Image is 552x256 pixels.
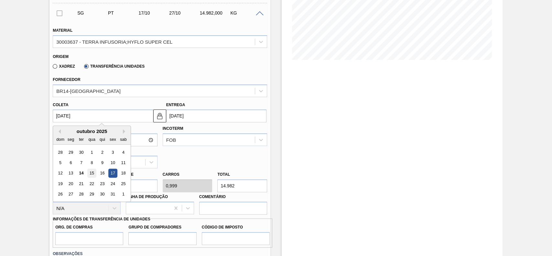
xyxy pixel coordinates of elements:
div: Choose quinta-feira, 23 de outubro de 2025 [98,179,107,188]
button: locked [153,109,166,122]
div: Choose quarta-feira, 29 de outubro de 2025 [88,190,96,199]
div: Choose quarta-feira, 22 de outubro de 2025 [88,179,96,188]
div: Choose segunda-feira, 20 de outubro de 2025 [67,179,75,188]
div: ter [77,135,86,144]
div: Choose sábado, 11 de outubro de 2025 [119,158,128,167]
input: dd/mm/yyyy [166,109,266,122]
label: Grupo de Compradores [128,223,196,232]
div: qua [88,135,96,144]
div: Choose terça-feira, 30 de setembro de 2025 [77,148,86,157]
div: Choose sexta-feira, 3 de outubro de 2025 [109,148,117,157]
div: FOB [166,137,176,143]
div: Choose segunda-feira, 29 de setembro de 2025 [67,148,75,157]
div: seg [67,135,75,144]
label: Material [53,28,72,33]
label: Origem [53,54,69,59]
div: Choose sábado, 25 de outubro de 2025 [119,179,128,188]
div: Choose sábado, 4 de outubro de 2025 [119,148,128,157]
div: Choose domingo, 19 de outubro de 2025 [56,179,65,188]
button: Previous Month [56,129,61,134]
div: Choose domingo, 26 de outubro de 2025 [56,190,65,199]
input: dd/mm/yyyy [53,109,153,122]
div: Choose sexta-feira, 24 de outubro de 2025 [109,179,117,188]
div: Choose quarta-feira, 1 de outubro de 2025 [88,148,96,157]
div: Choose terça-feira, 7 de outubro de 2025 [77,158,86,167]
div: Choose sexta-feira, 10 de outubro de 2025 [109,158,117,167]
div: Choose quinta-feira, 2 de outubro de 2025 [98,148,107,157]
div: month 2025-10 [55,147,129,199]
div: BR14-[GEOGRAPHIC_DATA] [56,88,121,94]
div: outubro 2025 [53,128,131,134]
label: Linha de Produção [126,195,168,199]
div: Choose quarta-feira, 15 de outubro de 2025 [88,169,96,178]
label: Fornecedor [53,77,80,82]
label: Código de Imposto [202,223,270,232]
div: Pedido de Transferência [106,10,140,16]
button: Next Month [123,129,127,134]
div: dom [56,135,65,144]
div: Choose segunda-feira, 27 de outubro de 2025 [67,190,75,199]
label: Comentário [199,192,267,202]
label: Org. de Compras [55,223,123,232]
div: sab [119,135,128,144]
div: Choose quinta-feira, 30 de outubro de 2025 [98,190,107,199]
div: Choose sábado, 1 de novembro de 2025 [119,190,128,199]
label: Entrega [166,103,185,107]
label: Carros [163,172,179,177]
div: Choose sexta-feira, 31 de outubro de 2025 [109,190,117,199]
div: 30003637 - TERRA INFUSORIA;HYFLO SUPER CEL [56,39,172,44]
div: Sugestão Criada [76,10,109,16]
div: KG [229,10,262,16]
label: Hora Entrega [53,124,157,133]
div: Choose terça-feira, 14 de outubro de 2025 [77,169,86,178]
div: 17/10/2025 [137,10,170,16]
div: Choose domingo, 12 de outubro de 2025 [56,169,65,178]
div: Choose terça-feira, 21 de outubro de 2025 [77,179,86,188]
img: locked [156,112,164,120]
div: 14.982,000 [198,10,232,16]
div: Choose quinta-feira, 16 de outubro de 2025 [98,169,107,178]
div: Choose terça-feira, 28 de outubro de 2025 [77,190,86,199]
div: Choose domingo, 5 de outubro de 2025 [56,158,65,167]
label: Coleta [53,103,68,107]
label: Informações de Transferência de Unidades [53,217,150,221]
label: Incoterm [163,126,183,131]
div: Choose sexta-feira, 17 de outubro de 2025 [109,169,117,178]
div: sex [109,135,117,144]
label: Xadrez [53,64,75,69]
div: Choose segunda-feira, 13 de outubro de 2025 [67,169,75,178]
div: Choose quinta-feira, 9 de outubro de 2025 [98,158,107,167]
div: Choose sábado, 18 de outubro de 2025 [119,169,128,178]
label: Transferência Unidades [84,64,145,69]
div: Choose segunda-feira, 6 de outubro de 2025 [67,158,75,167]
label: Total [217,172,230,177]
div: qui [98,135,107,144]
div: Choose domingo, 28 de setembro de 2025 [56,148,65,157]
div: 27/10/2025 [168,10,201,16]
div: Choose quarta-feira, 8 de outubro de 2025 [88,158,96,167]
